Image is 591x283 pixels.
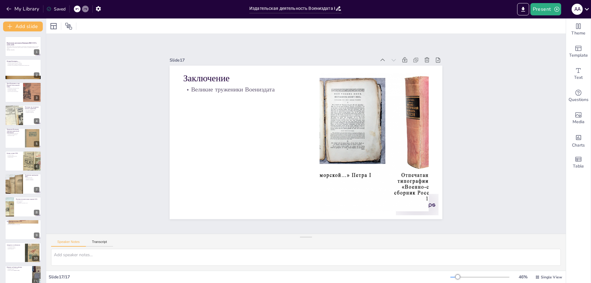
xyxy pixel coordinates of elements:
[7,64,39,65] p: Основная задача оставалась неизменной
[5,82,41,103] div: https://cdn.sendsteps.com/images/logo/sendsteps_logo_white.pnghttps://cdn.sendsteps.com/images/lo...
[25,106,39,110] p: Воениздат как инструмент военного управления
[5,36,41,57] div: https://cdn.sendsteps.com/images/logo/sendsteps_logo_white.pnghttps://cdn.sendsteps.com/images/lo...
[34,210,39,215] div: 8
[566,85,591,107] div: Get real-time input from your audience
[566,41,591,63] div: Add ready made slides
[569,96,589,103] span: Questions
[25,111,39,112] p: Ключевые показатели
[34,232,39,238] div: 9
[5,174,41,194] div: 7
[7,247,23,248] p: Анонимность авторов
[541,275,562,280] span: Single View
[572,142,585,149] span: Charts
[7,91,21,92] p: Идеологическая мобилизация
[25,112,39,113] p: Средний срок выпуска
[7,46,39,49] p: Презентация освещает роль Воениздата в годы Великой Отечественной войны, его вклад в информационн...
[7,224,39,225] p: Обучение медицинского персонала
[7,222,39,223] p: Основные темы
[566,129,591,152] div: Add charts and graphs
[7,156,21,157] p: Регламент действий войск
[573,163,584,170] span: Table
[566,152,591,174] div: Add a table
[51,240,86,247] button: Speaker Notes
[25,174,39,178] p: Технические руководства (28%)
[5,151,41,171] div: https://cdn.sendsteps.com/images/logo/sendsteps_logo_white.pnghttps://cdn.sendsteps.com/images/lo...
[7,268,30,269] p: Увеличение скорости штурма
[5,4,42,14] button: My Library
[516,274,530,280] div: 46 %
[7,157,21,158] p: Средний тираж
[32,256,39,261] div: 10
[34,187,39,192] div: 7
[517,3,529,15] button: Export to PowerPoint
[3,22,43,31] button: Add slide
[16,202,39,204] p: Поддержание морального духа
[7,89,21,90] p: Политическая агитация
[5,128,41,148] div: https://cdn.sendsteps.com/images/logo/sendsteps_logo_white.pnghttps://cdn.sendsteps.com/images/lo...
[569,52,588,59] span: Template
[16,198,39,200] p: Политико-воспитательные издания (15%)
[170,57,376,63] div: Slide 17
[16,200,39,201] p: Виды материалов
[7,135,23,136] p: Подготовка солдат
[7,223,39,224] p: Карманный формат
[7,65,39,66] p: Воениздат стал крупнейшим государственным издательством
[7,220,39,222] p: Медицинские пособия (11%)
[7,270,30,271] p: Цитата генерала [PERSON_NAME]
[7,49,39,51] p: Generated with [URL]
[34,49,39,55] div: 1
[249,4,335,13] input: Insert title
[574,74,583,81] span: Text
[7,90,21,91] p: Обучение новых бойцов
[7,128,23,134] p: Продукция Воениздата. структура издательской деятельности
[7,134,23,135] p: Влияние на моральный дух
[5,105,41,125] div: https://cdn.sendsteps.com/images/logo/sendsteps_logo_white.pnghttps://cdn.sendsteps.com/images/lo...
[7,61,39,63] p: Воениздат был основан в 1919 году
[7,152,21,154] p: Боевые уставы (39%)
[7,42,37,46] strong: Издательская деятельность Воениздата НКО СССР в [DATE]-[DATE]
[86,240,113,247] button: Transcript
[34,95,39,101] div: 3
[7,60,39,62] p: История Воениздата
[7,269,30,270] p: Снижение потерь
[183,85,306,94] p: Великие труженики Воениздата
[65,22,72,30] span: Position
[7,63,39,64] p: Воениздат изменял название и тематику
[5,59,41,79] div: https://cdn.sendsteps.com/images/logo/sendsteps_logo_white.pnghttps://cdn.sendsteps.com/images/lo...
[16,201,39,203] p: Рост тиражей
[7,248,23,249] p: Гриф «Секретно»
[7,133,23,134] p: Виды издаваемой литературы
[7,266,30,268] p: Влияние на боевые действия
[572,3,583,15] button: A A
[25,178,39,180] p: Примеры руководств
[572,4,583,15] div: A A
[5,242,41,263] div: 10
[25,180,39,181] p: Важность руководств
[34,118,39,124] div: 4
[7,244,23,246] p: Авторство и особенности
[7,246,23,247] p: Коллективная работа
[34,164,39,169] div: 6
[566,107,591,129] div: Add images, graphics, shapes or video
[7,154,21,156] p: Полевые уставы
[49,274,450,280] div: Slide 17 / 17
[7,83,21,88] p: Цели Воениздата в годы Великой Отечественной войны
[34,141,39,147] div: 5
[573,119,585,125] span: Media
[25,110,39,111] p: Рост печатной продукции
[5,197,41,217] div: 8
[7,87,21,89] p: Оперативное обеспечение войск
[49,21,58,31] div: Layout
[46,6,66,12] div: Saved
[530,3,561,15] button: Present
[566,18,591,41] div: Change the overall theme
[5,220,41,240] div: 9
[183,72,306,85] p: Заключение
[571,30,585,37] span: Theme
[25,177,39,179] p: Пять направлений
[34,72,39,78] div: 2
[566,63,591,85] div: Add text boxes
